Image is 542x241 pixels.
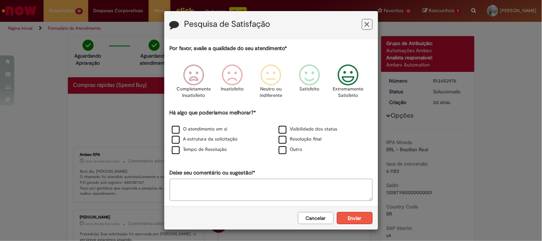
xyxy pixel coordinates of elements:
div: Completamente Insatisfeito [175,59,212,108]
label: A estrutura da solicitação [172,136,238,143]
button: Cancelar [298,212,334,224]
div: Extremamente Satisfeito [330,59,367,108]
label: Pesquisa de Satisfação [184,20,270,29]
p: Extremamente Satisfeito [333,86,364,99]
label: Por favor, avalie a qualidade do seu atendimento* [170,45,287,52]
p: Insatisfeito [221,86,244,93]
label: Deixe seu comentário ou sugestão!* [170,169,255,177]
label: Visibilidade dos status [279,126,338,133]
p: Neutro ou indiferente [258,86,284,99]
label: Outro [279,146,303,153]
div: Há algo que poderíamos melhorar?* [170,109,373,155]
button: Enviar [337,212,373,224]
label: O atendimento em si [172,126,228,133]
p: Completamente Insatisfeito [176,86,211,99]
label: Tempo de Resolução [172,146,227,153]
label: Resolução final [279,136,322,143]
div: Satisfeito [292,59,328,108]
p: Satisfeito [300,86,320,93]
div: Insatisfeito [214,59,250,108]
div: Neutro ou indiferente [253,59,289,108]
